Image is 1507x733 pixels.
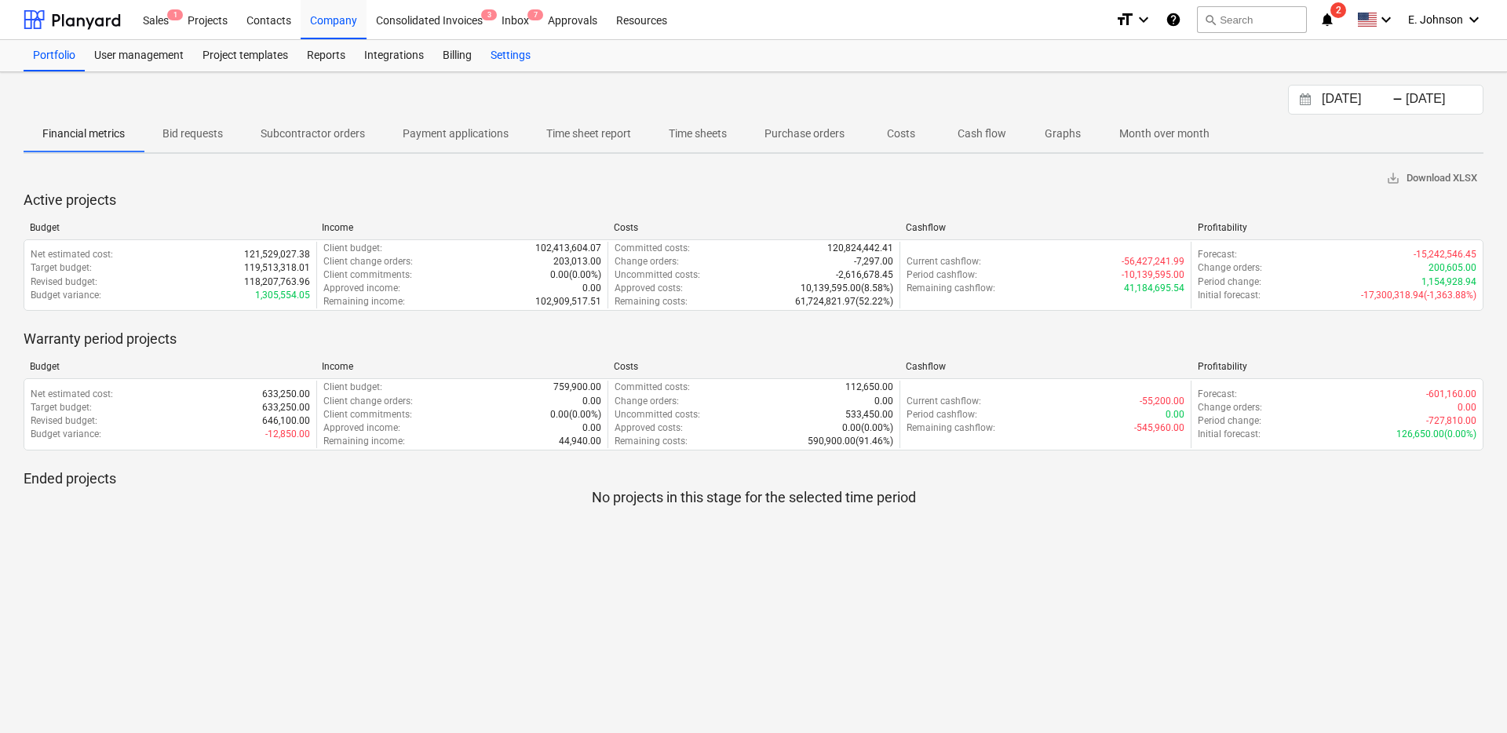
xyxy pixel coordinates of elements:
[162,126,223,142] p: Bid requests
[323,408,412,421] p: Client commitments :
[31,261,92,275] p: Target budget :
[1198,261,1262,275] p: Change orders :
[1392,95,1403,104] div: -
[615,295,688,308] p: Remaining costs :
[244,248,310,261] p: 121,529,027.38
[836,268,893,282] p: -2,616,678.45
[615,268,700,282] p: Uncommitted costs :
[323,435,405,448] p: Remaining income :
[322,361,601,372] div: Income
[403,126,509,142] p: Payment applications
[907,255,981,268] p: Current cashflow :
[244,275,310,289] p: 118,207,763.96
[907,395,981,408] p: Current cashflow :
[535,295,601,308] p: 102,909,517.51
[323,268,412,282] p: Client commitments :
[262,401,310,414] p: 633,250.00
[906,361,1185,372] div: Cashflow
[323,242,382,255] p: Client budget :
[535,242,601,255] p: 102,413,604.07
[1198,401,1262,414] p: Change orders :
[1319,10,1335,29] i: notifications
[31,248,113,261] p: Net estimated cost :
[31,388,113,401] p: Net estimated cost :
[1122,268,1184,282] p: -10,139,595.00
[527,9,543,20] span: 7
[481,9,497,20] span: 3
[958,126,1006,142] p: Cash flow
[481,40,540,71] a: Settings
[842,421,893,435] p: 0.00 ( 0.00% )
[193,40,297,71] a: Project templates
[550,268,601,282] p: 0.00 ( 0.00% )
[31,428,101,441] p: Budget variance :
[582,421,601,435] p: 0.00
[255,289,310,302] p: 1,305,554.05
[323,255,413,268] p: Client change orders :
[827,242,893,255] p: 120,824,442.41
[1198,289,1261,302] p: Initial forecast :
[1134,10,1153,29] i: keyboard_arrow_down
[1429,261,1476,275] p: 200,605.00
[31,401,92,414] p: Target budget :
[323,421,400,435] p: Approved income :
[1380,166,1483,191] button: Download XLSX
[24,488,1483,507] p: No projects in this stage for the selected time period
[1426,414,1476,428] p: -727,810.00
[297,40,355,71] a: Reports
[1198,388,1237,401] p: Forecast :
[854,255,893,268] p: -7,297.00
[1197,6,1307,33] button: Search
[24,469,1483,488] p: Ended projects
[1377,10,1396,29] i: keyboard_arrow_down
[1198,414,1261,428] p: Period change :
[553,255,601,268] p: 203,013.00
[1330,2,1346,18] span: 2
[30,222,309,233] div: Budget
[669,126,727,142] p: Time sheets
[1426,388,1476,401] p: -601,160.00
[615,282,683,295] p: Approved costs :
[1198,248,1237,261] p: Forecast :
[1198,275,1261,289] p: Period change :
[550,408,601,421] p: 0.00 ( 0.00% )
[907,282,995,295] p: Remaining cashflow :
[24,191,1483,210] p: Active projects
[615,435,688,448] p: Remaining costs :
[1386,171,1400,185] span: save_alt
[582,282,601,295] p: 0.00
[559,435,601,448] p: 44,940.00
[31,414,97,428] p: Revised budget :
[1421,275,1476,289] p: 1,154,928.94
[882,126,920,142] p: Costs
[355,40,433,71] a: Integrations
[31,289,101,302] p: Budget variance :
[1119,126,1210,142] p: Month over month
[907,268,977,282] p: Period cashflow :
[244,261,310,275] p: 119,513,318.01
[1198,428,1261,441] p: Initial forecast :
[764,126,845,142] p: Purchase orders
[433,40,481,71] a: Billing
[1124,282,1184,295] p: 41,184,695.54
[1292,91,1319,109] button: Interact with the calendar and add the check-in date for your trip.
[85,40,193,71] a: User management
[1198,361,1477,372] div: Profitability
[1414,248,1476,261] p: -15,242,546.45
[30,361,309,372] div: Budget
[1134,421,1184,435] p: -545,960.00
[261,126,365,142] p: Subcontractor orders
[24,40,85,71] div: Portfolio
[582,395,601,408] p: 0.00
[1044,126,1082,142] p: Graphs
[553,381,601,394] p: 759,900.00
[614,361,893,372] div: Costs
[845,408,893,421] p: 533,450.00
[874,395,893,408] p: 0.00
[24,330,1483,348] p: Warranty period projects
[1429,658,1507,733] iframe: Chat Widget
